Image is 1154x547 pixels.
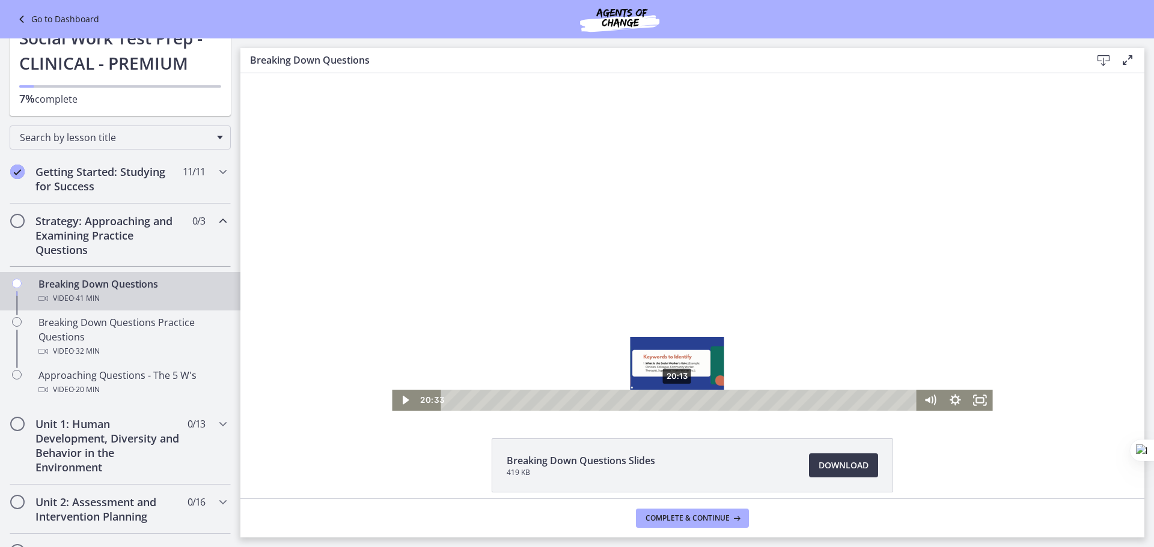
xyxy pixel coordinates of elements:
[819,458,869,473] span: Download
[702,316,727,337] button: Show settings menu
[35,165,182,193] h2: Getting Started: Studying for Success
[35,417,182,474] h2: Unit 1: Human Development, Diversity and Behavior in the Environment
[19,91,35,106] span: 7%
[20,131,211,144] span: Search by lesson title
[727,316,753,337] button: Fullscreen
[507,468,655,477] span: 419 KB
[38,382,226,397] div: Video
[10,125,231,150] div: Search by lesson title
[250,53,1072,67] h3: Breaking Down Questions
[74,291,100,306] span: · 41 min
[38,277,226,306] div: Breaking Down Questions
[38,315,226,358] div: Breaking Down Questions Practice Questions
[188,495,205,509] span: 0 / 16
[507,453,655,468] span: Breaking Down Questions Slides
[10,165,25,179] i: Completed
[14,12,99,26] a: Go to Dashboard
[192,214,205,228] span: 0 / 3
[646,513,730,523] span: Complete & continue
[188,417,205,431] span: 0 / 13
[183,165,205,179] span: 11 / 11
[19,91,221,106] p: complete
[677,316,703,337] button: Mute
[809,453,878,477] a: Download
[38,368,226,397] div: Approaching Questions - The 5 W's
[636,509,749,528] button: Complete & continue
[548,5,692,34] img: Agents of Change
[35,495,182,524] h2: Unit 2: Assessment and Intervention Planning
[38,344,226,358] div: Video
[38,291,226,306] div: Video
[35,214,182,257] h2: Strategy: Approaching and Examining Practice Questions
[240,73,1144,411] iframe: To enrich screen reader interactions, please activate Accessibility in Grammarly extension settings
[74,382,100,397] span: · 20 min
[74,344,100,358] span: · 32 min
